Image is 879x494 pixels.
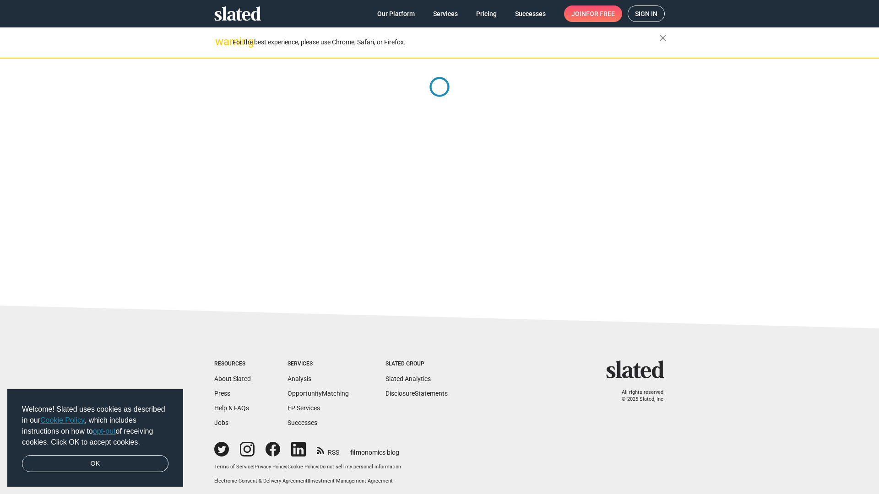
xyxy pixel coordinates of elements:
[628,5,665,22] a: Sign in
[469,5,504,22] a: Pricing
[288,375,311,382] a: Analysis
[309,478,393,484] a: Investment Management Agreement
[515,5,546,22] span: Successes
[385,390,448,397] a: DisclosureStatements
[233,36,659,48] div: For the best experience, please use Chrome, Safari, or Firefox.
[93,427,116,435] a: opt-out
[586,5,615,22] span: for free
[286,464,288,470] span: |
[288,419,317,426] a: Successes
[288,404,320,412] a: EP Services
[255,464,286,470] a: Privacy Policy
[350,441,399,457] a: filmonomics blog
[214,464,253,470] a: Terms of Service
[288,390,349,397] a: OpportunityMatching
[318,464,320,470] span: |
[215,36,226,47] mat-icon: warning
[370,5,422,22] a: Our Platform
[308,478,309,484] span: |
[288,464,318,470] a: Cookie Policy
[214,478,308,484] a: Electronic Consent & Delivery Agreement
[635,6,657,21] span: Sign in
[433,5,458,22] span: Services
[476,5,497,22] span: Pricing
[564,5,622,22] a: Joinfor free
[214,375,251,382] a: About Slated
[657,32,668,43] mat-icon: close
[385,360,448,368] div: Slated Group
[320,464,401,471] button: Do not sell my personal information
[22,404,168,448] span: Welcome! Slated uses cookies as described in our , which includes instructions on how to of recei...
[317,443,339,457] a: RSS
[508,5,553,22] a: Successes
[214,404,249,412] a: Help & FAQs
[253,464,255,470] span: |
[426,5,465,22] a: Services
[571,5,615,22] span: Join
[40,416,85,424] a: Cookie Policy
[377,5,415,22] span: Our Platform
[350,449,361,456] span: film
[7,389,183,487] div: cookieconsent
[214,419,228,426] a: Jobs
[214,390,230,397] a: Press
[288,360,349,368] div: Services
[214,360,251,368] div: Resources
[612,389,665,403] p: All rights reserved. © 2025 Slated, Inc.
[385,375,431,382] a: Slated Analytics
[22,455,168,473] a: dismiss cookie message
